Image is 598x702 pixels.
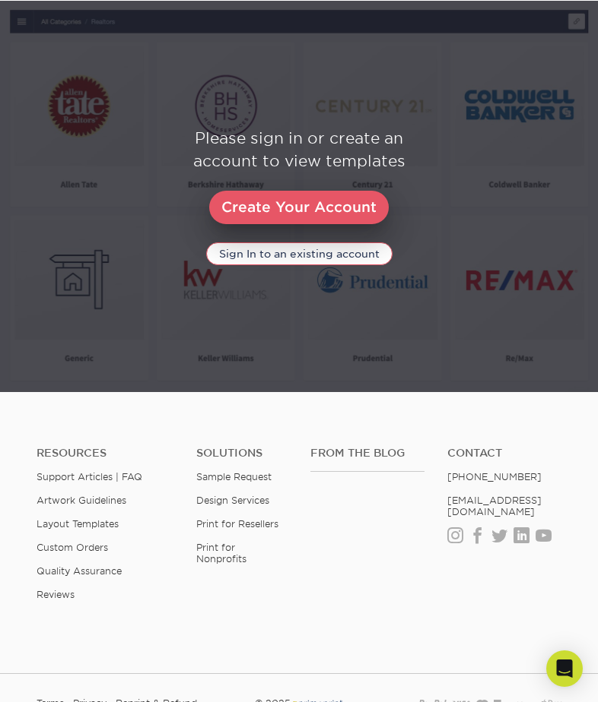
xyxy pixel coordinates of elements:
a: Print for Resellers [196,518,278,530]
a: Sample Request [196,471,272,482]
a: Reviews [37,589,75,600]
a: Contact [447,447,561,460]
a: [EMAIL_ADDRESS][DOMAIN_NAME] [447,495,542,517]
a: Custom Orders [37,542,108,553]
a: [PHONE_NUMBER] [447,471,542,482]
a: Layout Templates [37,518,119,530]
a: Artwork Guidelines [37,495,126,506]
a: Sign In to an existing account [206,242,393,265]
h4: Solutions [196,447,288,460]
a: Support Articles | FAQ [37,471,142,482]
h4: From the Blog [310,447,425,460]
a: Create Your Account [209,191,389,224]
a: Design Services [196,495,269,506]
a: Quality Assurance [37,565,122,577]
div: Please sign in or create an account to view templates [6,127,592,172]
div: Open Intercom Messenger [546,650,583,687]
h4: Resources [37,447,173,460]
a: Print for Nonprofits [196,542,247,564]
